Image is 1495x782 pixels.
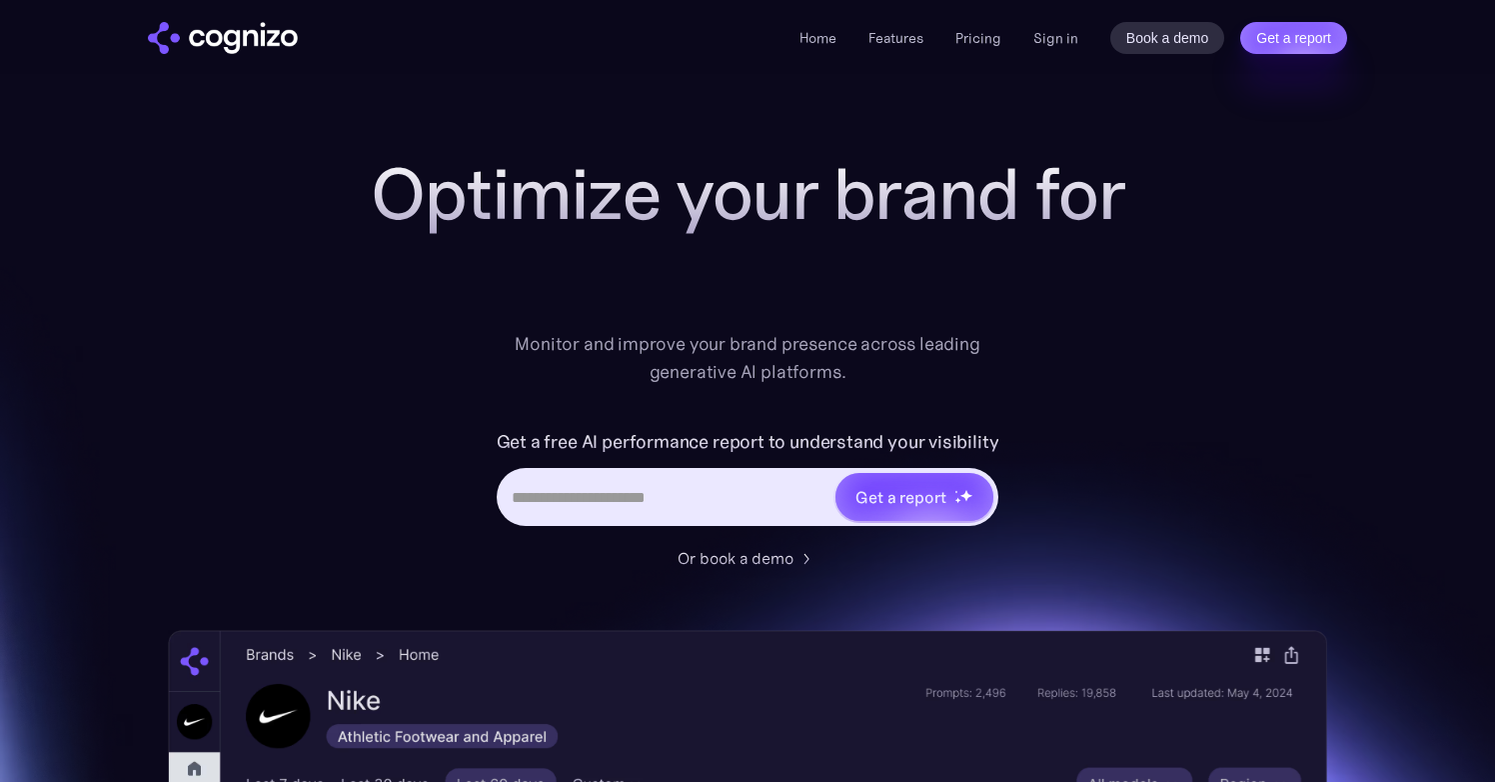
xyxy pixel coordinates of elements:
[678,546,793,570] div: Or book a demo
[1110,22,1225,54] a: Book a demo
[497,426,999,458] label: Get a free AI performance report to understand your visibility
[497,426,999,536] form: Hero URL Input Form
[678,546,817,570] a: Or book a demo
[959,489,972,502] img: star
[955,29,1001,47] a: Pricing
[799,29,836,47] a: Home
[148,22,298,54] img: cognizo logo
[954,497,961,504] img: star
[833,471,995,523] a: Get a reportstarstarstar
[348,154,1147,234] h1: Optimize your brand for
[1240,22,1347,54] a: Get a report
[868,29,923,47] a: Features
[1033,26,1078,50] a: Sign in
[148,22,298,54] a: home
[502,330,993,386] div: Monitor and improve your brand presence across leading generative AI platforms.
[954,490,957,493] img: star
[855,485,945,509] div: Get a report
